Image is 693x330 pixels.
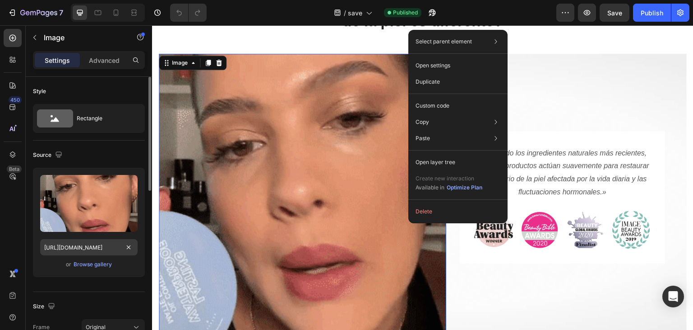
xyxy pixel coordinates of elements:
[45,56,70,65] p: Settings
[322,185,361,224] img: Alt Image
[9,96,22,104] div: 450
[7,28,294,316] img: Alt Image
[44,32,120,43] p: Image
[633,4,671,22] button: Publish
[7,165,22,173] div: Beta
[607,9,622,17] span: Save
[33,87,46,95] div: Style
[416,174,483,183] p: Create new interaction
[33,149,64,161] div: Source
[600,4,629,22] button: Save
[393,9,418,17] span: Published
[89,56,120,65] p: Advanced
[368,185,407,224] img: Alt Image
[416,102,449,110] p: Custom code
[414,185,453,224] img: Alt Image
[59,7,63,18] p: 7
[416,118,429,126] p: Copy
[446,183,483,192] button: Optimize Plan
[416,184,444,191] span: Available in
[416,61,450,70] p: Open settings
[323,122,498,174] p: «Utilizando los ingredientes naturales más recientes, nuestros productos actúan suavemente para r...
[40,175,138,232] img: preview-image
[77,108,132,129] div: Rectangle
[170,4,207,22] div: Undo/Redo
[460,185,499,224] img: Alt Image
[416,158,455,166] p: Open layer tree
[40,239,138,255] input: https://example.com/image.jpg
[348,8,362,18] span: save
[416,78,440,86] p: Duplicate
[4,4,67,22] button: 7
[74,260,112,269] div: Browse gallery
[66,259,71,270] span: or
[73,260,112,269] button: Browse gallery
[18,33,37,42] div: Image
[447,184,482,192] div: Optimize Plan
[662,286,684,307] div: Open Intercom Messenger
[33,301,57,313] div: Size
[344,8,346,18] span: /
[641,8,663,18] div: Publish
[416,38,472,46] p: Select parent element
[416,134,430,142] p: Paste
[412,203,504,220] button: Delete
